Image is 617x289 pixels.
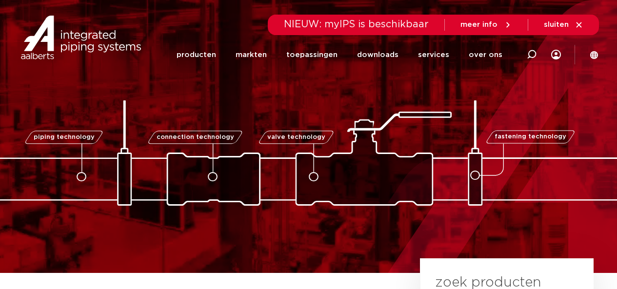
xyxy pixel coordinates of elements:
a: downloads [357,36,398,74]
a: services [418,36,449,74]
span: fastening technology [495,134,566,140]
nav: Menu [177,36,502,74]
span: sluiten [544,21,569,28]
a: toepassingen [286,36,338,74]
span: valve technology [267,134,325,140]
span: meer info [460,21,498,28]
a: producten [177,36,216,74]
span: connection technology [156,134,234,140]
span: piping technology [34,134,95,140]
span: NIEUW: myIPS is beschikbaar [284,19,429,29]
a: over ons [469,36,502,74]
div: my IPS [551,44,561,65]
a: markten [236,36,267,74]
a: sluiten [544,20,583,29]
a: meer info [460,20,512,29]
